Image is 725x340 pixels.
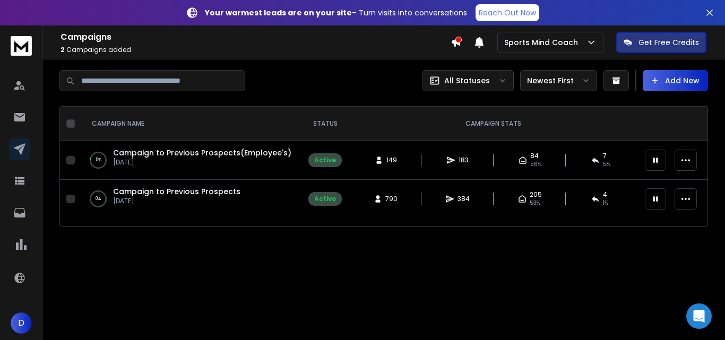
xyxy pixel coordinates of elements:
[61,31,451,43] h1: Campaigns
[504,37,582,48] p: Sports Mind Coach
[205,7,352,18] strong: Your warmest leads are on your site
[458,195,470,203] span: 384
[530,199,540,207] span: 53 %
[616,32,706,53] button: Get Free Credits
[61,46,451,54] p: Campaigns added
[476,4,539,21] a: Reach Out Now
[530,152,539,160] span: 84
[643,70,708,91] button: Add New
[603,190,607,199] span: 4
[314,156,336,164] div: Active
[96,194,101,204] p: 0 %
[79,141,302,180] td: 5%Campaign to Previous Prospects(Employee's)[DATE]
[314,195,336,203] div: Active
[386,156,397,164] span: 149
[96,155,101,165] p: 5 %
[479,7,536,18] p: Reach Out Now
[520,70,597,91] button: Newest First
[530,160,541,169] span: 56 %
[113,197,240,205] p: [DATE]
[11,36,32,56] img: logo
[638,37,699,48] p: Get Free Credits
[113,147,291,158] a: Campaign to Previous Prospects(Employee's)
[61,45,65,54] span: 2
[113,158,291,167] p: [DATE]
[79,107,302,141] th: CAMPAIGN NAME
[603,199,608,207] span: 1 %
[603,152,607,160] span: 7
[348,107,638,141] th: CAMPAIGN STATS
[603,160,610,169] span: 5 %
[79,180,302,219] td: 0%Campaign to Previous Prospects[DATE]
[11,312,32,334] button: D
[113,186,240,197] a: Campaign to Previous Prospects
[459,156,469,164] span: 183
[686,303,712,329] div: Open Intercom Messenger
[385,195,398,203] span: 790
[530,190,542,199] span: 205
[302,107,348,141] th: STATUS
[444,75,490,86] p: All Statuses
[205,7,467,18] p: – Turn visits into conversations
